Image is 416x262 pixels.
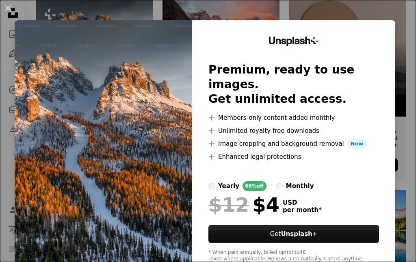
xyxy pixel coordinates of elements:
[208,113,379,123] li: Members-only content added monthly
[276,183,283,189] input: monthly
[208,194,279,215] div: $4
[208,63,379,106] h2: Premium, ready to use images. Get unlimited access.
[283,199,322,206] span: USD
[218,181,239,191] div: yearly
[286,181,314,191] div: monthly
[283,206,322,214] span: per month *
[208,225,379,243] button: GetUnsplash+
[208,126,379,136] li: Unlimited royalty-free downloads
[208,139,379,149] li: Image cropping and background removal
[347,139,367,149] span: New
[208,194,249,215] span: $12
[281,230,317,238] strong: Unsplash+
[208,152,379,162] li: Enhanced legal protections
[208,183,215,189] input: yearly66%off
[243,181,266,191] div: 66% off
